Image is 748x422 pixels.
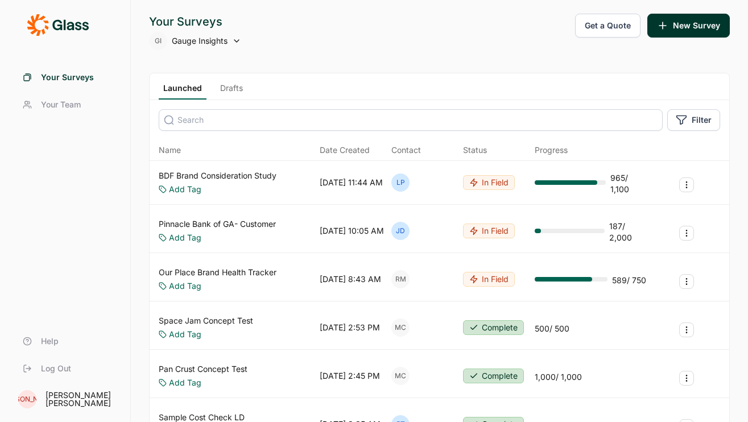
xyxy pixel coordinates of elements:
[391,173,410,192] div: LP
[169,184,201,195] a: Add Tag
[320,370,380,382] div: [DATE] 2:45 PM
[159,170,276,181] a: BDF Brand Consideration Study
[463,369,524,383] button: Complete
[169,329,201,340] a: Add Tag
[391,270,410,288] div: RM
[41,72,94,83] span: Your Surveys
[463,272,515,287] button: In Field
[41,99,81,110] span: Your Team
[320,225,384,237] div: [DATE] 10:05 AM
[149,14,241,30] div: Your Surveys
[41,363,71,374] span: Log Out
[463,144,487,156] div: Status
[159,315,253,326] a: Space Jam Concept Test
[46,391,117,407] div: [PERSON_NAME] [PERSON_NAME]
[216,82,247,100] a: Drafts
[647,14,730,38] button: New Survey
[679,226,694,241] button: Survey Actions
[159,82,206,100] a: Launched
[159,363,247,375] a: Pan Crust Concept Test
[169,377,201,388] a: Add Tag
[463,320,524,335] button: Complete
[679,177,694,192] button: Survey Actions
[18,390,36,408] div: [PERSON_NAME]
[391,318,410,337] div: MC
[172,35,228,47] span: Gauge Insights
[463,175,515,190] button: In Field
[612,275,646,286] div: 589 / 750
[159,267,276,278] a: Our Place Brand Health Tracker
[667,109,720,131] button: Filter
[320,322,380,333] div: [DATE] 2:53 PM
[391,367,410,385] div: MC
[575,14,640,38] button: Get a Quote
[320,274,381,285] div: [DATE] 8:43 AM
[610,172,648,195] div: 965 / 1,100
[535,371,582,383] div: 1,000 / 1,000
[320,177,383,188] div: [DATE] 11:44 AM
[159,109,663,131] input: Search
[692,114,712,126] span: Filter
[679,274,694,289] button: Survey Actions
[159,218,276,230] a: Pinnacle Bank of GA- Customer
[679,371,694,386] button: Survey Actions
[159,144,181,156] span: Name
[609,221,648,243] div: 187 / 2,000
[679,322,694,337] button: Survey Actions
[535,144,568,156] div: Progress
[535,323,569,334] div: 500 / 500
[391,144,421,156] div: Contact
[320,144,370,156] span: Date Created
[169,232,201,243] a: Add Tag
[149,32,167,50] div: GI
[463,224,515,238] button: In Field
[391,222,410,240] div: JD
[41,336,59,347] span: Help
[169,280,201,292] a: Add Tag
